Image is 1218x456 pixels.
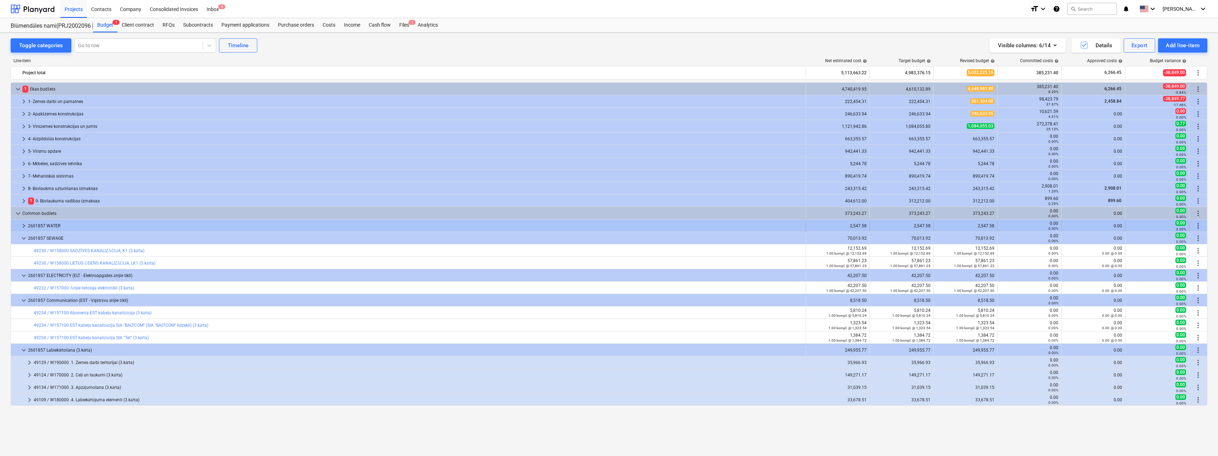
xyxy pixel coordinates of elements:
span: keyboard_arrow_right [20,222,28,230]
small: 4.31% [1048,115,1058,119]
div: Budget [93,18,117,32]
a: 49230 / W158000 SADZĪVES KANALIZĀCIJA, K1 (3.kārta) [34,248,144,253]
i: Knowledge base [1053,5,1060,13]
div: 0.00 [1064,236,1122,241]
span: More actions [1194,159,1202,168]
div: 404,612.00 [809,199,867,203]
span: More actions [1194,209,1202,218]
div: 0.00 [1000,208,1058,218]
small: 0.00% [1048,276,1058,280]
small: 1.00 kompl. @ 42,207.50 [954,289,994,293]
small: 0.00% [1048,214,1058,218]
div: 2,908.01 [1000,184,1058,194]
div: Budget variance [1150,58,1186,63]
div: 243,315.42 [873,186,931,191]
div: 42,207.50 [937,283,994,293]
small: 0.00% [1176,178,1186,181]
div: 9- Būvlaukuma vadības izmaksas [28,195,803,207]
div: Details [1080,41,1112,50]
span: 2,908.01 [1104,186,1122,191]
span: help [989,59,995,63]
span: keyboard_arrow_right [25,396,34,404]
div: Export [1131,41,1148,50]
small: 1.00 kompl. @ 12,152.69 [890,251,931,255]
span: 0.00 [1175,183,1186,189]
div: Approved costs [1087,58,1123,63]
span: keyboard_arrow_right [20,110,28,118]
button: Toggle categories [11,38,71,53]
span: More actions [1194,246,1202,255]
div: Costs [318,18,340,32]
div: 663,355.57 [809,136,867,141]
span: keyboard_arrow_down [20,346,28,354]
div: 0.00 [1064,283,1122,293]
div: Project total [22,67,803,78]
div: 5,113,663.22 [809,67,867,78]
small: 0.00 @ 0.00 [1102,251,1122,255]
span: More actions [1194,309,1202,317]
span: [PERSON_NAME] [1163,6,1198,12]
span: 246,633.95 [970,111,994,116]
span: More actions [1194,234,1202,243]
div: 373,243.27 [937,211,994,216]
div: 2- Apakšzemes konstrukcijas [28,108,803,120]
span: More actions [1194,284,1202,292]
div: Payment applications [217,18,274,32]
div: 70,013.92 [809,236,867,241]
div: 8,518.50 [809,298,867,303]
div: 0.00 [1000,295,1058,305]
span: 0.00 [1175,146,1186,151]
span: More actions [1194,184,1202,193]
div: 4,983,376.15 [873,67,931,78]
div: 0.00 [1064,298,1122,303]
span: More actions [1194,396,1202,404]
button: Search [1067,3,1117,15]
span: keyboard_arrow_down [14,209,22,218]
div: 2,547.58 [937,223,994,228]
span: 0.00 [1175,220,1186,226]
small: 0.00% [1176,165,1186,169]
div: Cash flow [364,18,395,32]
small: 1.00 kompl. @ 57,861.23 [954,264,994,268]
div: Add line-item [1166,41,1200,50]
div: 8- Būvlaukma uzturēšanas izmaksas [28,183,803,194]
div: 2601857 ELECTRICITY (ELT - Elektroapgādes ārējie tīkli) [28,270,803,281]
a: RFQs [158,18,179,32]
div: 942,441.33 [873,149,931,154]
div: 8,518.50 [873,298,931,303]
small: 1.00 kompl. @ 57,861.23 [826,264,867,268]
span: 4 [218,4,225,9]
small: 0.00% [1176,302,1186,306]
span: keyboard_arrow_right [20,172,28,180]
div: 2,547.58 [809,223,867,228]
small: 0.00% [1176,140,1186,144]
div: 312,212.00 [873,199,931,203]
span: keyboard_arrow_right [25,383,34,392]
div: 0.00 [1064,258,1122,268]
a: Subcontracts [179,18,217,32]
div: 2601857 WATER [28,220,803,232]
span: help [861,59,867,63]
span: keyboard_arrow_right [20,147,28,156]
span: 0.00 [1175,282,1186,288]
div: Timeline [228,41,248,50]
div: 6- Mēbeles, sadzīves tehnika [28,158,803,169]
div: 246,633.94 [809,112,867,116]
div: 2,547.58 [873,223,931,228]
span: More actions [1194,383,1202,392]
a: Income [340,18,364,32]
div: 5,244.78 [873,161,931,166]
span: 899.60 [1107,198,1122,203]
iframe: Chat Widget [1183,422,1218,456]
span: More actions [1194,135,1202,143]
div: 385,231.40 [1000,84,1058,94]
span: More actions [1194,110,1202,118]
span: 0.00 [1175,307,1186,313]
div: 942,441.33 [937,149,994,154]
div: 663,355.57 [937,136,994,141]
a: Analytics [413,18,442,32]
span: keyboard_arrow_right [20,122,28,131]
div: 12,152.69 [937,246,994,256]
span: More actions [1194,122,1202,131]
small: 1.00 kompl. @ 57,861.23 [890,264,931,268]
